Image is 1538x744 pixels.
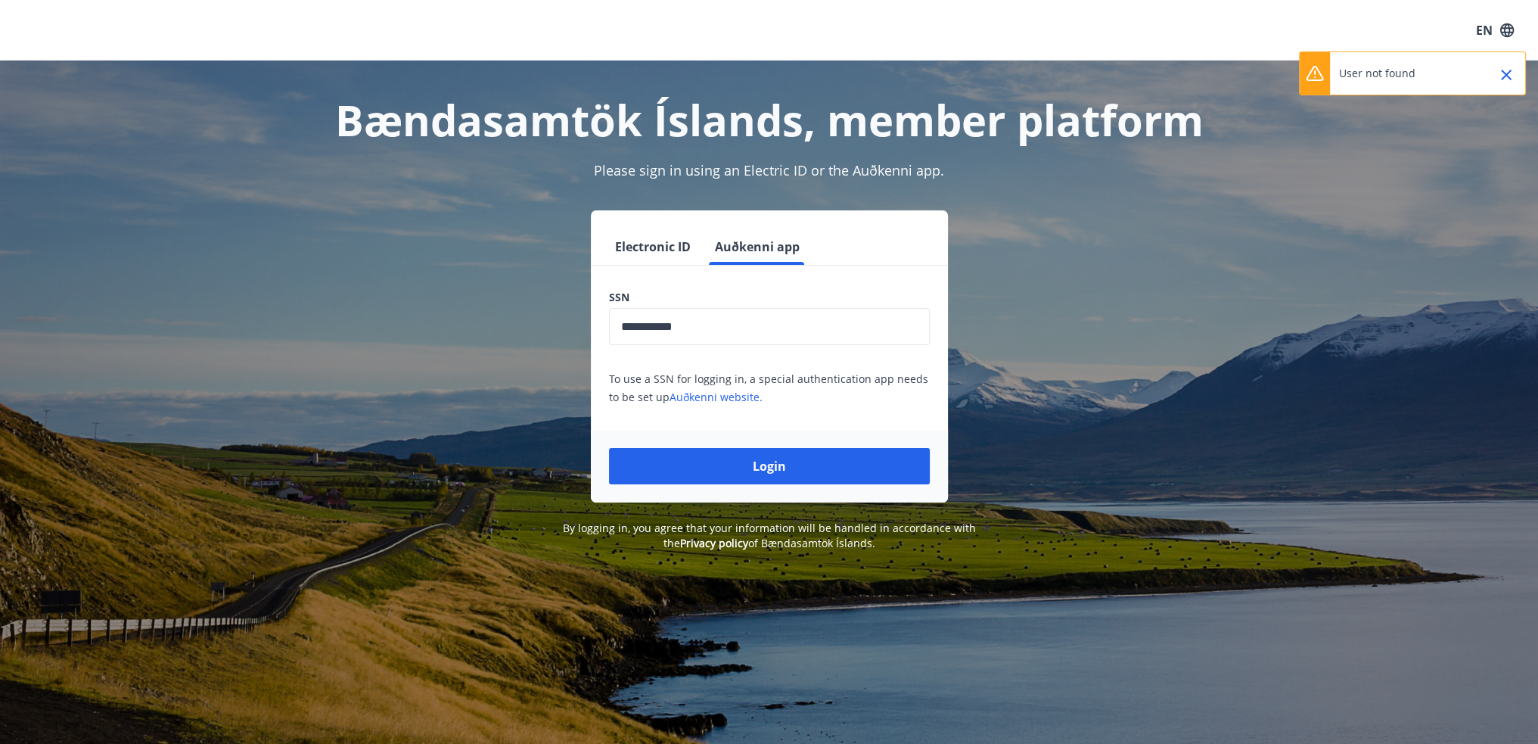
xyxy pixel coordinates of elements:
[670,390,763,404] a: Auðkenni website.
[594,161,944,179] span: Please sign in using an Electric ID or the Auðkenni app.
[243,91,1296,148] h1: Bændasamtök Íslands, member platform
[609,290,930,305] label: SSN
[1493,62,1519,88] button: Close
[609,229,697,265] button: Electronic ID
[609,448,930,484] button: Login
[609,372,928,404] span: To use a SSN for logging in, a special authentication app needs to be set up
[1339,66,1415,81] p: User not found
[1470,17,1520,44] button: EN
[680,536,748,550] a: Privacy policy
[709,229,806,265] button: Auðkenni app
[563,521,976,550] span: By logging in, you agree that your information will be handled in accordance with the of Bændasam...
